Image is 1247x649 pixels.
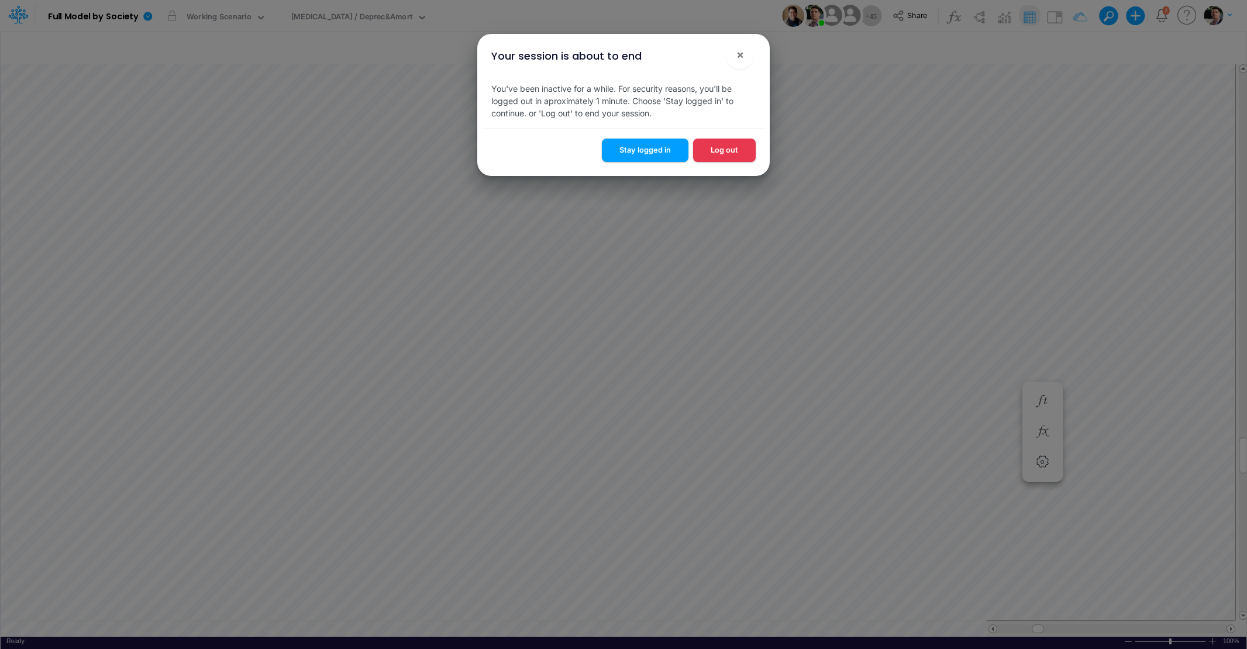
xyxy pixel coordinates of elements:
[491,48,642,64] div: Your session is about to end
[726,41,754,69] button: Close
[482,73,765,129] div: You've been inactive for a while. For security reasons, you'll be logged out in aproximately 1 mi...
[602,139,688,161] button: Stay logged in
[736,47,744,61] span: ×
[693,139,756,161] button: Log out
